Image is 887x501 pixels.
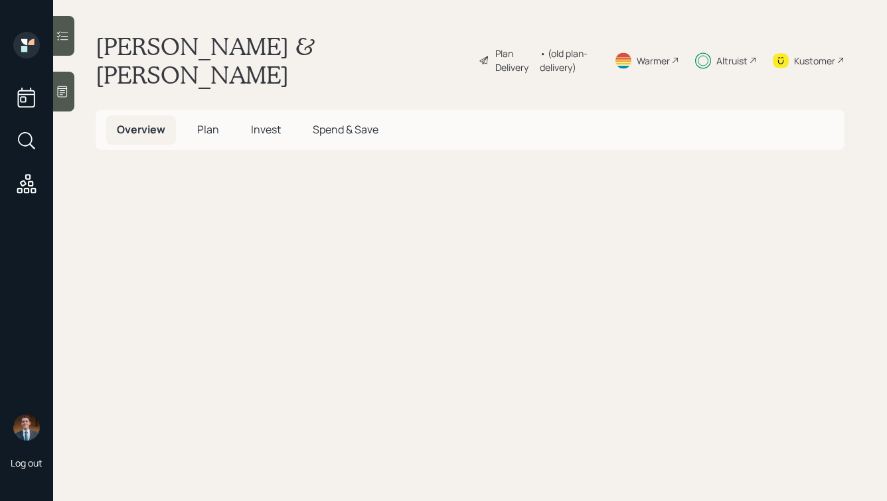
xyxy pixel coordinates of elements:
[716,54,748,68] div: Altruist
[197,122,219,137] span: Plan
[794,54,835,68] div: Kustomer
[540,46,598,74] div: • (old plan-delivery)
[495,46,533,74] div: Plan Delivery
[11,457,42,469] div: Log out
[251,122,281,137] span: Invest
[13,414,40,441] img: hunter_neumayer.jpg
[96,32,468,89] h1: [PERSON_NAME] & [PERSON_NAME]
[313,122,378,137] span: Spend & Save
[637,54,670,68] div: Warmer
[117,122,165,137] span: Overview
